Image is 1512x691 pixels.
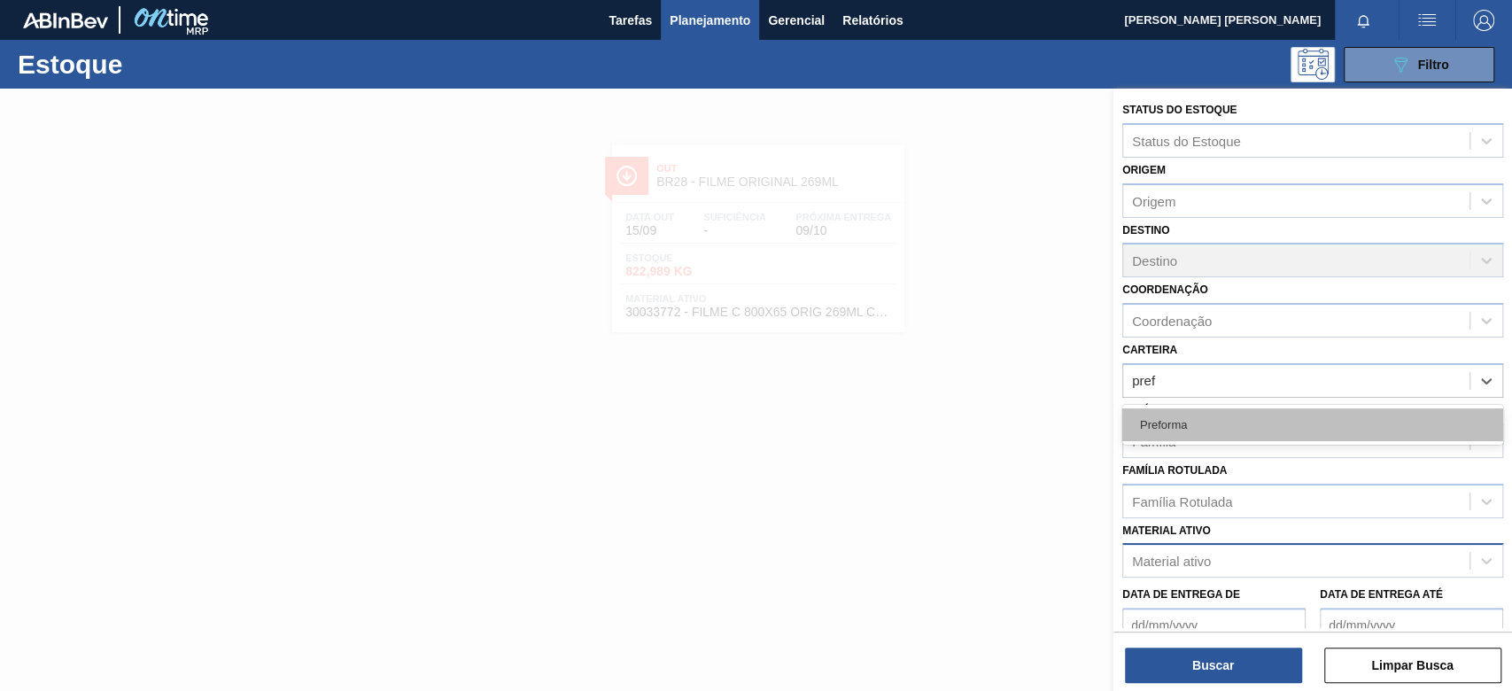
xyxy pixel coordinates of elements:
[768,10,825,31] span: Gerencial
[1122,404,1165,416] label: Família
[1122,104,1237,116] label: Status do Estoque
[1132,133,1241,148] div: Status do Estoque
[1122,283,1208,296] label: Coordenação
[1291,47,1335,82] div: Pogramando: nenhum usuário selecionado
[1122,164,1166,176] label: Origem
[670,10,750,31] span: Planejamento
[1122,224,1169,237] label: Destino
[842,10,903,31] span: Relatórios
[1132,554,1211,569] div: Material ativo
[1320,588,1443,601] label: Data de Entrega até
[1122,608,1306,643] input: dd/mm/yyyy
[609,10,652,31] span: Tarefas
[1418,58,1449,72] span: Filtro
[23,12,108,28] img: TNhmsLtSVTkK8tSr43FrP2fwEKptu5GPRR3wAAAABJRU5ErkJggg==
[1132,314,1212,329] div: Coordenação
[1132,493,1232,509] div: Família Rotulada
[1416,10,1438,31] img: userActions
[1122,524,1211,537] label: Material ativo
[1122,588,1240,601] label: Data de Entrega de
[1122,344,1177,356] label: Carteira
[1320,608,1503,643] input: dd/mm/yyyy
[1132,193,1175,208] div: Origem
[1344,47,1494,82] button: Filtro
[18,54,277,74] h1: Estoque
[1122,408,1503,441] div: Preforma
[1122,464,1227,477] label: Família Rotulada
[1335,8,1392,33] button: Notificações
[1473,10,1494,31] img: Logout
